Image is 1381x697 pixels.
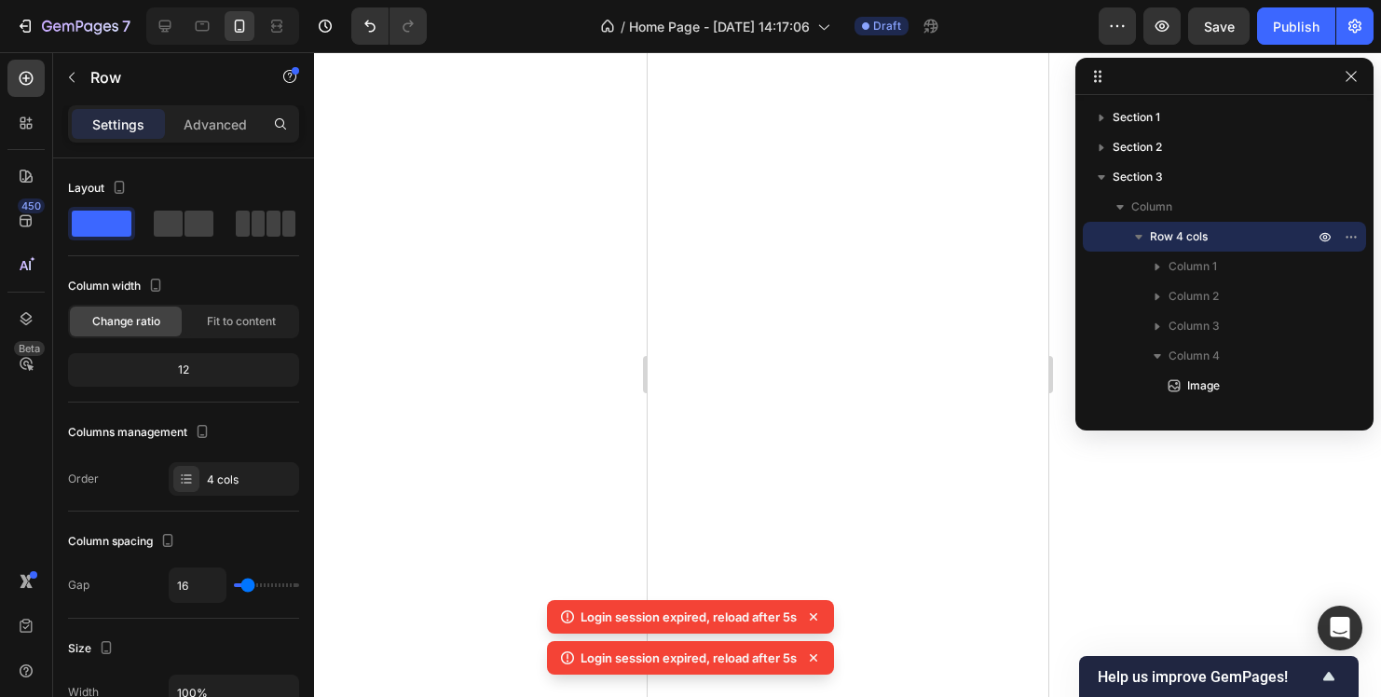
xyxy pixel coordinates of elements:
[14,341,45,356] div: Beta
[1318,606,1362,650] div: Open Intercom Messenger
[7,7,139,45] button: 7
[1169,347,1220,365] span: Column 4
[68,420,213,445] div: Columns management
[1098,668,1318,686] span: Help us improve GemPages!
[621,17,625,36] span: /
[1187,376,1220,395] span: Image
[1113,138,1162,157] span: Section 2
[351,7,427,45] div: Undo/Redo
[1150,227,1208,246] span: Row 4 cols
[1098,665,1340,688] button: Show survey - Help us improve GemPages!
[1257,7,1335,45] button: Publish
[1169,317,1220,335] span: Column 3
[1131,198,1172,216] span: Column
[170,568,226,602] input: Auto
[68,577,89,594] div: Gap
[72,357,295,383] div: 12
[1204,19,1235,34] span: Save
[1113,168,1163,186] span: Section 3
[873,18,901,34] span: Draft
[207,471,294,488] div: 4 cols
[92,115,144,134] p: Settings
[1113,108,1160,127] span: Section 1
[1188,7,1250,45] button: Save
[1187,406,1231,425] span: Heading
[68,471,99,487] div: Order
[207,313,276,330] span: Fit to content
[648,52,1048,697] iframe: Design area
[68,636,117,662] div: Size
[18,198,45,213] div: 450
[1169,257,1217,276] span: Column 1
[1273,17,1319,36] div: Publish
[68,176,130,201] div: Layout
[1169,287,1219,306] span: Column 2
[68,274,167,299] div: Column width
[184,115,247,134] p: Advanced
[122,15,130,37] p: 7
[90,66,249,89] p: Row
[581,649,797,667] p: Login session expired, reload after 5s
[581,608,797,626] p: Login session expired, reload after 5s
[68,529,179,554] div: Column spacing
[92,313,160,330] span: Change ratio
[629,17,810,36] span: Home Page - [DATE] 14:17:06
